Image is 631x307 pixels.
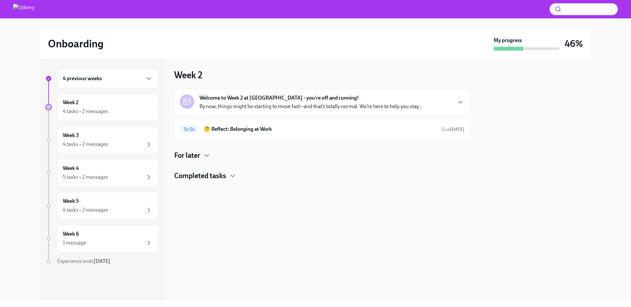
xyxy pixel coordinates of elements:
h6: Week 3 [63,132,79,139]
div: 4 tasks • 2 messages [63,141,108,148]
div: 4 previous weeks [57,69,158,88]
img: Udemy [13,4,35,14]
h2: Onboarding [48,37,104,50]
span: August 23rd, 2025 10:00 [442,126,464,132]
div: 4 tasks • 2 messages [63,108,108,115]
div: 1 message [63,239,86,247]
div: 4 tasks • 2 messages [63,206,108,214]
h6: Week 6 [63,230,79,238]
strong: Welcome to Week 2 at [GEOGRAPHIC_DATA] - you're off and running! [199,94,359,102]
a: Week 24 tasks • 2 messages [45,93,158,121]
strong: My progress [494,37,522,44]
span: To Do [180,127,199,132]
h3: 46% [565,38,583,50]
a: Week 45 tasks • 2 messages [45,159,158,187]
a: Week 34 tasks • 2 messages [45,126,158,154]
div: Completed tasks [174,171,470,181]
h6: 🤔 Reflect: Belonging at Work [204,126,436,133]
h4: For later [174,151,200,160]
a: Week 61 message [45,225,158,252]
p: By now, things might be starting to move fast—and that’s totally normal. We’re here to help you s... [199,103,422,110]
h6: Week 4 [63,165,79,172]
div: For later [174,151,470,160]
h6: 4 previous weeks [63,75,102,82]
h4: Completed tasks [174,171,226,181]
h6: Week 5 [63,198,79,205]
strong: [DATE] [94,258,110,264]
span: Experience ends [57,258,110,264]
a: Week 54 tasks • 2 messages [45,192,158,220]
h3: Week 2 [174,69,202,81]
span: Due [442,127,464,132]
h6: Week 2 [63,99,79,106]
strong: [DATE] [450,127,464,132]
div: 5 tasks • 2 messages [63,174,108,181]
a: To Do🤔 Reflect: Belonging at WorkDue[DATE] [180,124,464,134]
